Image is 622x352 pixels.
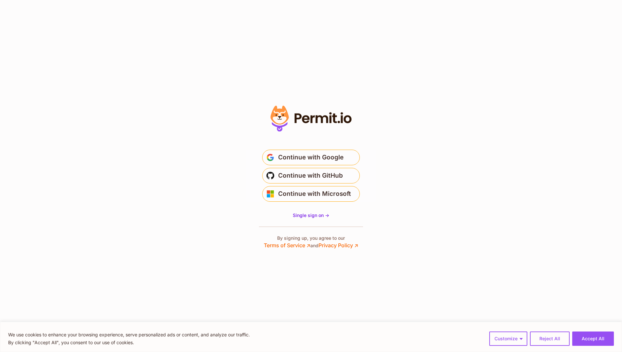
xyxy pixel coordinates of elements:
span: Continue with GitHub [278,170,343,181]
p: By signing up, you agree to our and [264,235,358,249]
a: Privacy Policy ↗ [318,242,358,249]
span: Continue with Google [278,152,344,163]
button: Continue with Google [262,150,360,165]
button: Customize [489,332,527,346]
p: We use cookies to enhance your browsing experience, serve personalized ads or content, and analyz... [8,331,250,339]
span: Continue with Microsoft [278,189,351,199]
button: Reject All [530,332,570,346]
button: Continue with GitHub [262,168,360,183]
button: Accept All [572,332,614,346]
span: Single sign on -> [293,212,329,218]
a: Single sign on -> [293,212,329,219]
a: Terms of Service ↗ [264,242,310,249]
button: Continue with Microsoft [262,186,360,202]
p: By clicking "Accept All", you consent to our use of cookies. [8,339,250,346]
